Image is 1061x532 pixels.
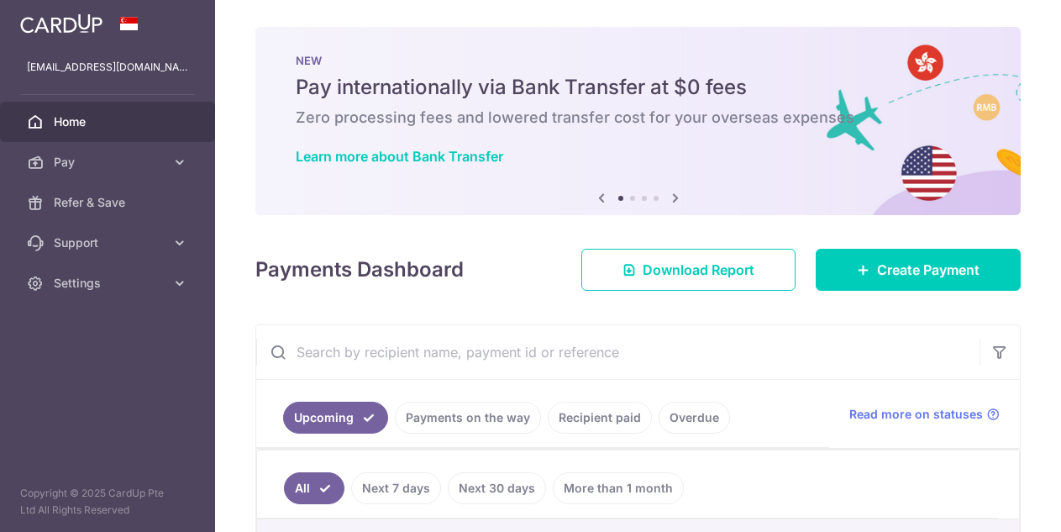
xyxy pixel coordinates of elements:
[255,255,464,285] h4: Payments Dashboard
[296,108,980,128] h6: Zero processing fees and lowered transfer cost for your overseas expenses
[581,249,796,291] a: Download Report
[54,113,165,130] span: Home
[643,260,754,280] span: Download Report
[296,148,503,165] a: Learn more about Bank Transfer
[54,154,165,171] span: Pay
[351,472,441,504] a: Next 7 days
[849,406,1000,423] a: Read more on statuses
[296,54,980,67] p: NEW
[284,472,344,504] a: All
[659,402,730,434] a: Overdue
[553,472,684,504] a: More than 1 month
[283,402,388,434] a: Upcoming
[448,472,546,504] a: Next 30 days
[548,402,652,434] a: Recipient paid
[849,406,983,423] span: Read more on statuses
[20,13,102,34] img: CardUp
[877,260,980,280] span: Create Payment
[256,325,980,379] input: Search by recipient name, payment id or reference
[54,234,165,251] span: Support
[255,27,1021,215] img: Bank transfer banner
[395,402,541,434] a: Payments on the way
[296,74,980,101] h5: Pay internationally via Bank Transfer at $0 fees
[54,194,165,211] span: Refer & Save
[54,275,165,292] span: Settings
[816,249,1021,291] a: Create Payment
[27,59,188,76] p: [EMAIL_ADDRESS][DOMAIN_NAME]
